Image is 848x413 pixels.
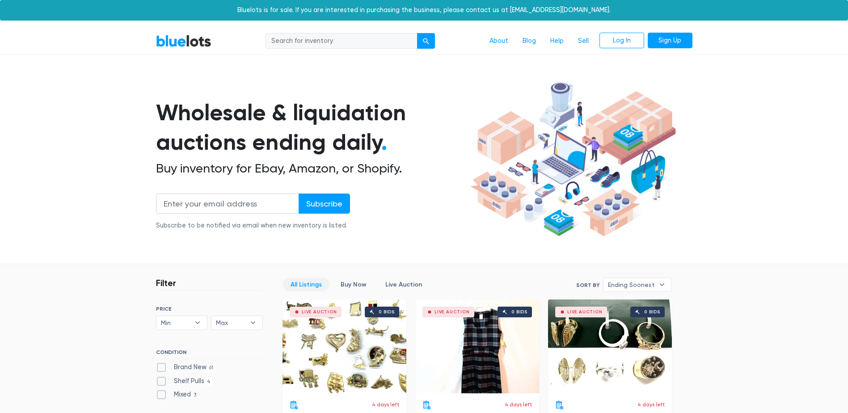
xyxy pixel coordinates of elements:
h1: Wholesale & liquidation auctions ending daily [156,98,467,157]
b: ▾ [188,316,207,329]
h3: Filter [156,278,176,288]
a: Help [543,33,571,50]
label: Mixed [156,390,199,400]
label: Brand New [156,362,216,372]
a: About [482,33,515,50]
a: Sell [571,33,596,50]
div: Live Auction [567,310,603,314]
h2: Buy inventory for Ebay, Amazon, or Shopify. [156,161,467,176]
input: Enter your email address [156,194,299,214]
h6: PRICE [156,306,263,312]
b: ▾ [653,278,671,291]
a: Sign Up [648,33,692,49]
div: Subscribe to be notified via email when new inventory is listed. [156,221,350,231]
span: 61 [207,364,216,371]
a: Live Auction [378,278,430,291]
a: Buy Now [333,278,374,291]
a: Blog [515,33,543,50]
p: 4 days left [372,400,399,409]
div: 0 bids [644,310,660,314]
img: hero-ee84e7d0318cb26816c560f6b4441b76977f77a177738b4e94f68c95b2b83dbb.png [467,78,679,241]
div: 0 bids [511,310,527,314]
h6: CONDITION [156,349,263,359]
input: Search for inventory [266,33,418,49]
span: Max [216,316,245,329]
a: All Listings [283,278,329,291]
a: Log In [599,33,644,49]
b: ▾ [244,316,262,329]
span: . [381,129,387,156]
label: Shelf Pulls [156,376,214,386]
span: Min [161,316,190,329]
p: 4 days left [505,400,532,409]
input: Subscribe [299,194,350,214]
div: Live Auction [302,310,337,314]
a: Live Auction 0 bids [283,299,406,393]
a: BlueLots [156,34,211,47]
label: Sort By [576,281,599,289]
div: Live Auction [435,310,470,314]
span: 4 [204,378,214,385]
span: 3 [191,392,199,399]
a: Live Auction 0 bids [415,299,539,393]
span: Ending Soonest [608,278,654,291]
a: Live Auction 0 bids [548,299,672,393]
p: 4 days left [637,400,665,409]
div: 0 bids [379,310,395,314]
